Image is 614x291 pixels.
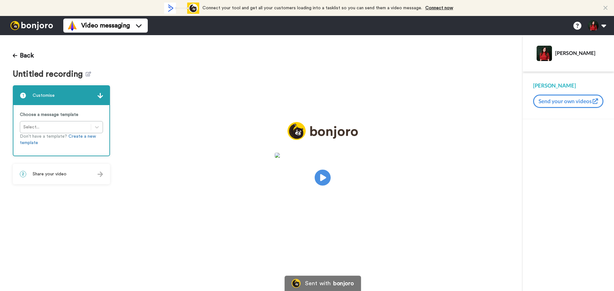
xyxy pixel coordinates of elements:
[20,111,103,118] p: Choose a message template
[20,133,103,146] p: Don’t have a template?
[20,92,26,99] span: 1
[555,50,603,56] div: [PERSON_NAME]
[20,171,26,177] span: 2
[333,280,354,286] div: bonjoro
[8,21,56,30] img: bj-logo-header-white.svg
[33,171,67,177] span: Share your video
[305,280,331,286] div: Sent with
[533,82,604,89] div: [PERSON_NAME]
[13,70,86,79] span: Untitled recording
[202,6,422,10] span: Connect your tool and get all your customers loading into a tasklist so you can send them a video...
[285,276,361,291] a: Bonjoro LogoSent withbonjoro
[425,6,453,10] a: Connect now
[164,3,199,14] div: animation
[275,153,371,158] img: e437ad35-b6d2-4a23-9ea1-f82c1f22b7ed.jpg
[287,122,358,140] img: logo_full.png
[13,48,34,63] button: Back
[98,172,103,177] img: arrow.svg
[20,134,96,145] a: Create a new template
[537,46,552,61] img: Profile Image
[81,21,130,30] span: Video messaging
[533,95,603,108] button: Send your own videos
[98,93,103,98] img: arrow.svg
[67,20,77,31] img: vm-color.svg
[33,92,55,99] span: Customise
[13,164,110,184] div: 2Share your video
[292,279,301,288] img: Bonjoro Logo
